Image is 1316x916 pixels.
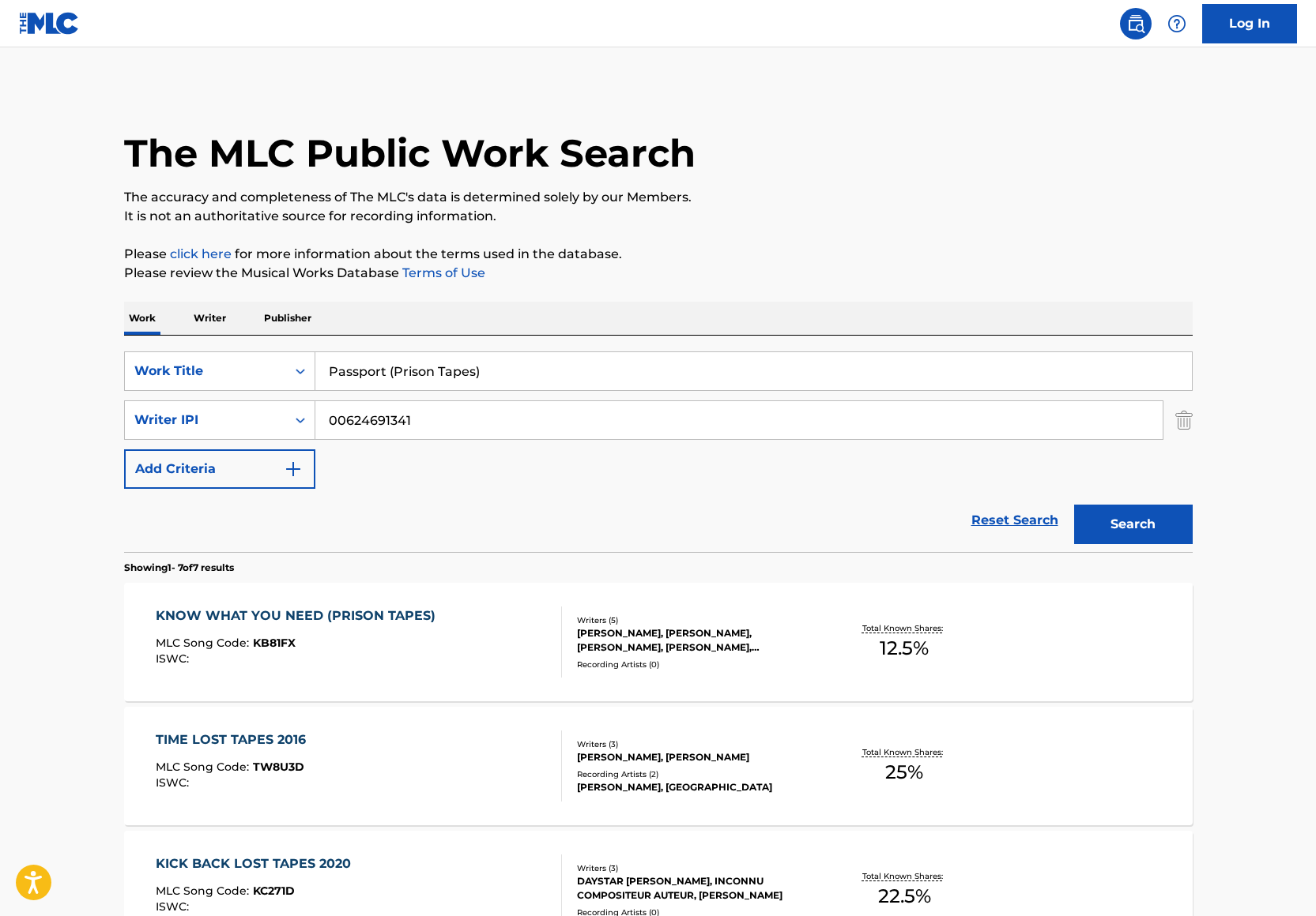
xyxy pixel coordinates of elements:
[963,503,1066,538] a: Reset Search
[156,636,253,650] span: MLC Song Code :
[124,264,1193,283] p: Please review the Musical Works Database
[885,758,923,786] span: 25 %
[19,12,80,35] img: MLC Logo
[1161,8,1193,39] div: Help
[1074,505,1193,544] button: Search
[577,874,816,903] div: DAYSTAR [PERSON_NAME], INCONNU COMPOSITEUR AUTEUR, [PERSON_NAME]
[124,449,315,489] button: Add Criteria
[880,634,929,663] span: 12.5 %
[124,245,1193,264] p: Please for more information about the terms used in the database.
[862,870,947,882] p: Total Known Shares:
[253,760,304,774] span: TW8U3D
[156,730,314,749] div: TIME LOST TAPES 2016
[124,302,160,335] p: Work
[1126,14,1145,33] img: search
[156,606,443,625] div: KNOW WHAT YOU NEED (PRISON TAPES)
[156,854,359,873] div: KICK BACK LOST TAPES 2020
[878,882,931,910] span: 22.5 %
[253,636,296,650] span: KB81FX
[577,780,816,794] div: [PERSON_NAME], [GEOGRAPHIC_DATA]
[156,775,193,790] span: ISWC :
[577,626,816,655] div: [PERSON_NAME], [PERSON_NAME], [PERSON_NAME], [PERSON_NAME], [PERSON_NAME]
[124,561,234,575] p: Showing 1 - 7 of 7 results
[124,207,1193,226] p: It is not an authoritative source for recording information.
[577,750,816,764] div: [PERSON_NAME], [PERSON_NAME]
[124,130,696,177] h1: The MLC Public Work Search
[577,738,816,750] div: Writers ( 3 )
[284,460,303,479] img: 9d2ae6d4665cec9f34b9.svg
[259,302,316,335] p: Publisher
[399,265,485,280] a: Terms of Use
[156,760,253,774] span: MLC Song Code :
[134,362,277,381] div: Work Title
[156,899,193,914] span: ISWC :
[1202,4,1297,43] a: Log In
[124,707,1193,825] a: TIME LOST TAPES 2016MLC Song Code:TW8U3DISWC:Writers (3)[PERSON_NAME], [PERSON_NAME]Recording Art...
[124,188,1193,207] p: The accuracy and completeness of The MLC's data is determined solely by our Members.
[124,351,1193,552] form: Search Form
[1167,14,1186,33] img: help
[156,651,193,666] span: ISWC :
[134,411,277,430] div: Writer IPI
[577,614,816,626] div: Writers ( 5 )
[577,659,816,670] div: Recording Artists ( 0 )
[862,746,947,758] p: Total Known Shares:
[253,884,295,898] span: KC271D
[577,768,816,780] div: Recording Artists ( 2 )
[1120,8,1152,39] a: Public Search
[170,246,232,261] a: click here
[156,884,253,898] span: MLC Song Code :
[862,622,947,634] p: Total Known Shares:
[124,583,1193,701] a: KNOW WHAT YOU NEED (PRISON TAPES)MLC Song Code:KB81FXISWC:Writers (5)[PERSON_NAME], [PERSON_NAME]...
[189,302,231,335] p: Writer
[577,862,816,874] div: Writers ( 3 )
[1175,400,1193,440] img: Delete Criterion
